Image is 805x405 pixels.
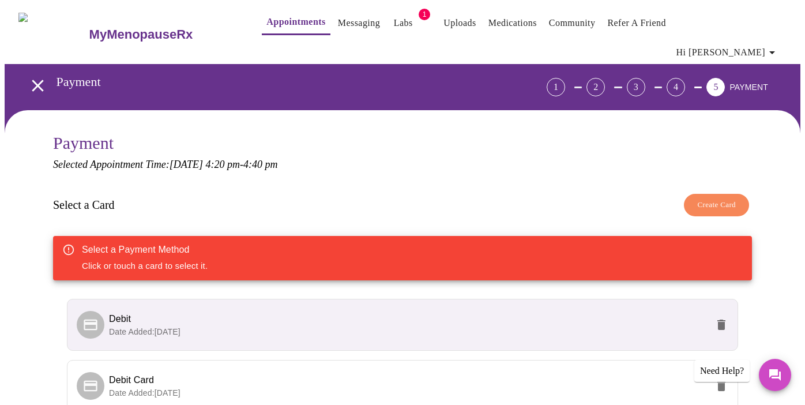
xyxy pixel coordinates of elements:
[684,194,749,216] button: Create Card
[627,78,645,96] div: 3
[439,12,481,35] button: Uploads
[694,360,750,382] div: Need Help?
[385,12,422,35] button: Labs
[443,15,476,31] a: Uploads
[672,41,784,64] button: Hi [PERSON_NAME]
[544,12,600,35] button: Community
[109,327,180,336] span: Date Added: [DATE]
[547,78,565,96] div: 1
[607,15,666,31] a: Refer a Friend
[89,27,193,42] h3: MyMenopauseRx
[53,133,752,153] h3: Payment
[109,375,154,385] span: Debit Card
[729,82,768,92] span: PAYMENT
[706,78,725,96] div: 5
[708,311,735,339] button: delete
[57,74,483,89] h3: Payment
[338,15,380,31] a: Messaging
[109,314,131,324] span: Debit
[88,14,239,55] a: MyMenopauseRx
[266,14,325,30] a: Appointments
[82,243,208,257] div: Select a Payment Method
[53,198,115,212] h3: Select a Card
[484,12,541,35] button: Medications
[333,12,385,35] button: Messaging
[18,13,88,56] img: MyMenopauseRx Logo
[21,69,55,103] button: open drawer
[708,372,735,400] button: delete
[262,10,330,35] button: Appointments
[603,12,671,35] button: Refer a Friend
[394,15,413,31] a: Labs
[667,78,685,96] div: 4
[82,239,208,277] div: Click or touch a card to select it.
[109,388,180,397] span: Date Added: [DATE]
[697,198,736,212] span: Create Card
[488,15,537,31] a: Medications
[53,159,277,170] em: Selected Appointment Time: [DATE] 4:20 pm - 4:40 pm
[759,359,791,391] button: Messages
[419,9,430,20] span: 1
[586,78,605,96] div: 2
[549,15,596,31] a: Community
[676,44,779,61] span: Hi [PERSON_NAME]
